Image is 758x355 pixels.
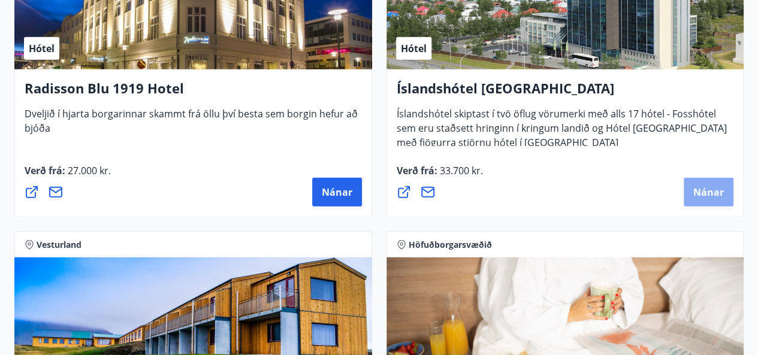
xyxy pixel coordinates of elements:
[437,164,483,177] span: 33.700 kr.
[29,42,55,55] span: Hótel
[401,42,427,55] span: Hótel
[693,186,724,199] span: Nánar
[397,107,727,159] span: Íslandshótel skiptast í tvö öflug vörumerki með alls 17 hótel - Fosshótel sem eru staðsett hringi...
[25,79,362,107] h4: Radisson Blu 1919 Hotel
[65,164,111,177] span: 27.000 kr.
[409,239,492,251] span: Höfuðborgarsvæðið
[397,79,734,107] h4: Íslandshótel [GEOGRAPHIC_DATA]
[25,164,111,187] span: Verð frá :
[37,239,81,251] span: Vesturland
[322,186,352,199] span: Nánar
[312,178,362,207] button: Nánar
[397,164,483,187] span: Verð frá :
[684,178,733,207] button: Nánar
[25,107,358,144] span: Dveljið í hjarta borgarinnar skammt frá öllu því besta sem borgin hefur að bjóða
